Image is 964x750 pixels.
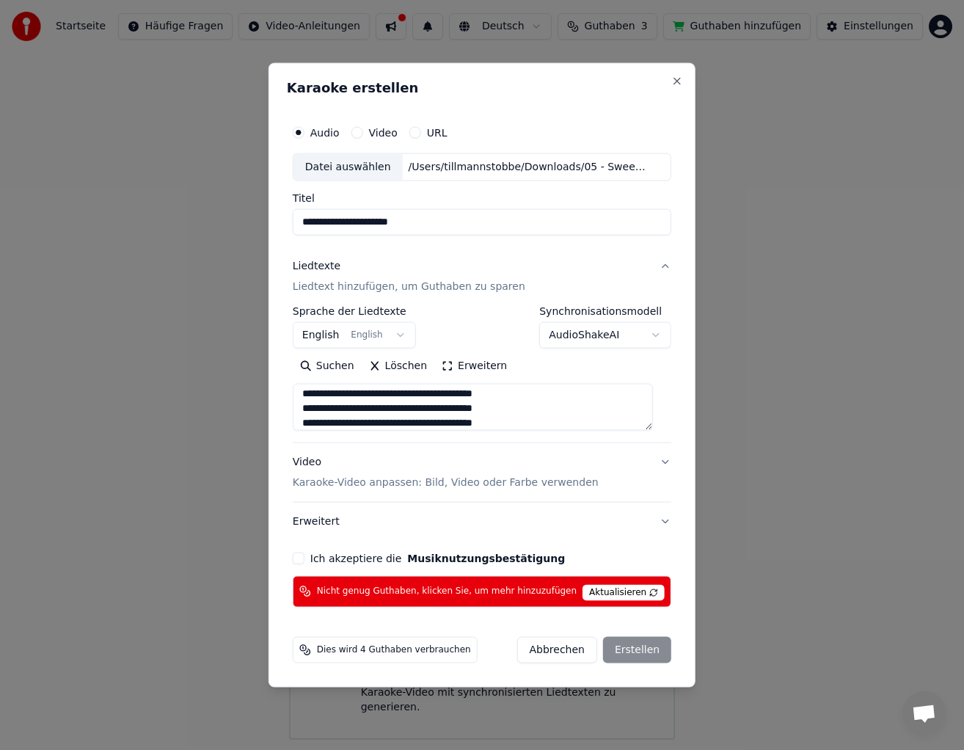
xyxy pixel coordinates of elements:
[293,475,599,489] p: Karaoke-Video anpassen: Bild, Video oder Farbe verwenden
[293,443,671,502] button: VideoKaraoke-Video anpassen: Bild, Video oder Farbe verwenden
[317,644,471,655] span: Dies wird 4 Guthaben verbrauchen
[362,354,434,378] button: Löschen
[317,586,577,597] span: Nicht genug Guthaben, klicken Sie, um mehr hinzuzufügen
[293,502,671,540] button: Erweitert
[293,193,671,203] label: Titel
[293,455,599,490] div: Video
[293,280,525,294] p: Liedtext hinzufügen, um Guthaben zu sparen
[403,160,652,175] div: /Users/tillmannstobbe/Downloads/05 - Sweet, Sweet Smile.mp3
[583,584,665,600] span: Aktualisieren
[293,306,671,443] div: LiedtexteLiedtext hinzufügen, um Guthaben zu sparen
[369,128,398,138] label: Video
[427,128,448,138] label: URL
[539,306,671,316] label: Synchronisationsmodell
[434,354,514,378] button: Erweitern
[407,553,565,563] button: Ich akzeptiere die
[293,154,403,181] div: Datei auswählen
[293,247,671,306] button: LiedtexteLiedtext hinzufügen, um Guthaben zu sparen
[287,81,677,95] h2: Karaoke erstellen
[293,354,362,378] button: Suchen
[310,553,565,563] label: Ich akzeptiere die
[310,128,340,138] label: Audio
[293,306,416,316] label: Sprache der Liedtexte
[293,259,340,274] div: Liedtexte
[516,636,596,663] button: Abbrechen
